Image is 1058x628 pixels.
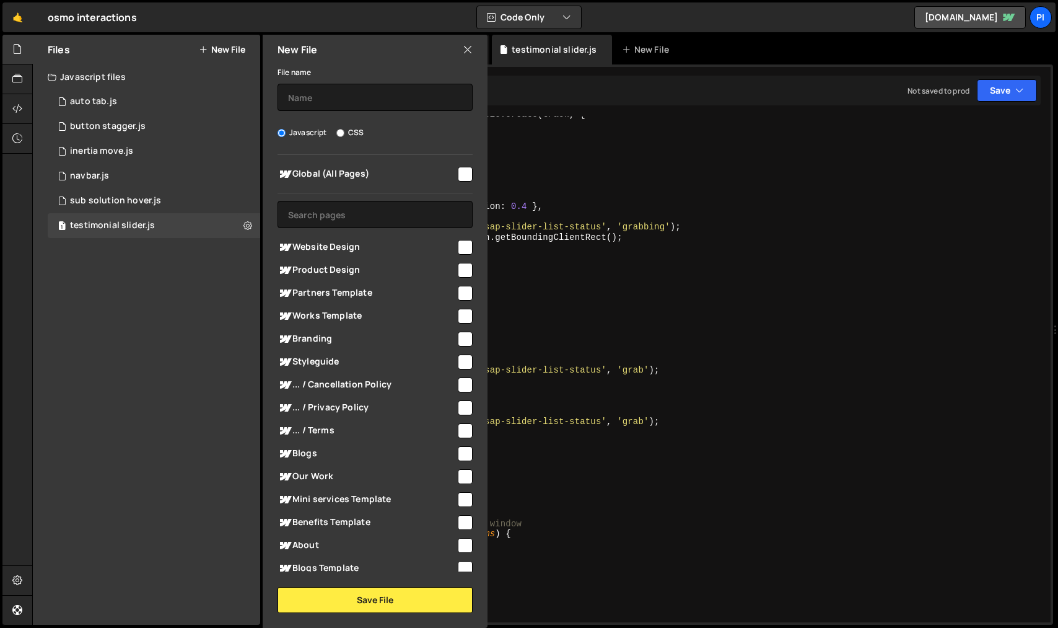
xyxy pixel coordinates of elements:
[278,66,311,79] label: File name
[336,129,344,137] input: CSS
[199,45,245,55] button: New File
[2,2,33,32] a: 🤙
[622,43,674,56] div: New File
[278,43,317,56] h2: New File
[70,170,109,182] div: navbar.js
[70,146,133,157] div: inertia move.js
[70,220,155,231] div: testimonial slider.js
[1030,6,1052,29] a: pi
[278,355,456,369] span: Styleguide
[48,164,260,188] div: 16399/44417.js
[278,561,456,576] span: Blogs Template
[48,89,260,114] div: 16399/44410.js
[278,126,327,139] label: Javascript
[336,126,364,139] label: CSS
[70,96,117,107] div: auto tab.js
[48,10,137,25] div: osmo interactions
[477,6,581,29] button: Code Only
[278,587,473,613] button: Save File
[48,213,260,238] div: 16399/44381.js
[278,332,456,347] span: Branding
[278,286,456,301] span: Partners Template
[278,129,286,137] input: Javascript
[33,64,260,89] div: Javascript files
[278,423,456,438] span: ... / Terms
[278,240,456,255] span: Website Design
[278,400,456,415] span: ... / Privacy Policy
[48,139,260,164] div: 16399/45221.js
[278,84,473,111] input: Name
[278,538,456,553] span: About
[914,6,1026,29] a: [DOMAIN_NAME]
[278,201,473,228] input: Search pages
[70,195,161,206] div: sub solution hover.js
[48,188,260,213] div: 16399/44750.js
[48,43,70,56] h2: Files
[278,469,456,484] span: Our Work
[278,309,456,324] span: Works Template
[278,515,456,530] span: Benefits Template
[278,167,456,182] span: Global (All Pages)
[58,222,66,232] span: 1
[907,86,969,96] div: Not saved to prod
[977,79,1037,102] button: Save
[278,492,456,507] span: Mini services Template
[512,43,597,56] div: testimonial slider.js
[70,121,146,132] div: button stagger.js
[278,446,456,461] span: Blogs
[48,114,260,139] div: 16399/44724.js
[278,263,456,278] span: Product Design
[278,378,456,392] span: ... / Cancellation Policy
